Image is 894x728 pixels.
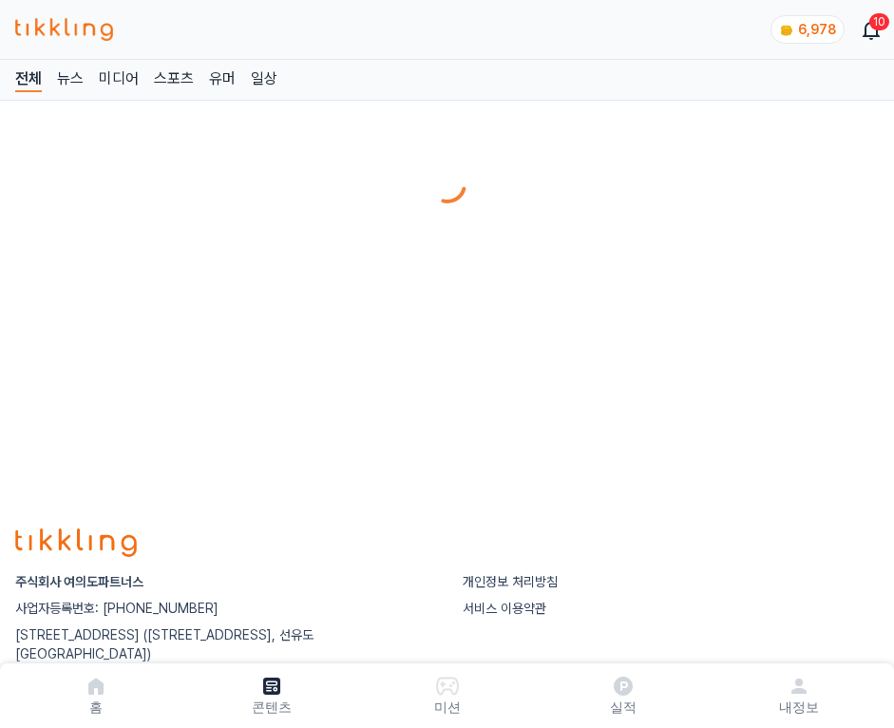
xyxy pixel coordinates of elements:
p: 내정보 [779,698,819,717]
button: 미션 [359,671,535,720]
a: 전체 [15,67,42,92]
p: [STREET_ADDRESS] ([STREET_ADDRESS], 선유도 [GEOGRAPHIC_DATA]) [15,625,432,663]
a: 10 [864,18,879,41]
p: 콘텐츠 [252,698,292,717]
img: coin [779,23,794,38]
a: 일상 [251,67,277,92]
a: 내정보 [711,671,886,720]
a: 스포츠 [154,67,194,92]
p: 미션 [434,698,461,717]
p: 홈 [89,698,103,717]
span: 6,978 [798,22,836,37]
a: 콘텐츠 [183,671,359,720]
a: 실적 [535,671,711,720]
img: 티끌링 [15,18,113,41]
p: 실적 [610,698,637,717]
p: 사업자등록번호: [PHONE_NUMBER] [15,599,432,618]
div: 10 [869,13,889,30]
img: logo [15,528,137,557]
a: coin 6,978 [770,15,841,44]
a: 개인정보 처리방침 [463,574,558,589]
img: 미션 [436,675,459,698]
a: 유머 [209,67,236,92]
a: 홈 [8,671,183,720]
p: 주식회사 여의도파트너스 [15,572,432,591]
a: 미디어 [99,67,139,92]
a: 뉴스 [57,67,84,92]
a: 서비스 이용약관 [463,601,546,616]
